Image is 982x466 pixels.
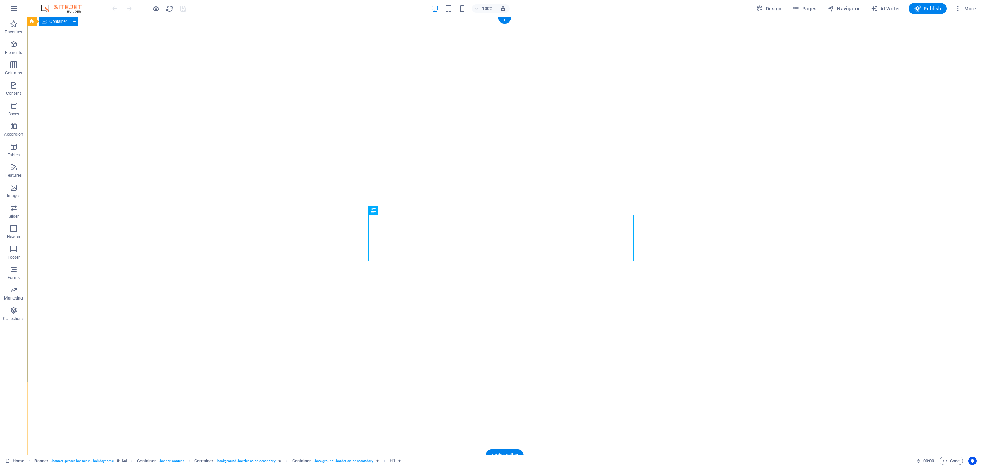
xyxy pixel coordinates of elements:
[49,19,67,24] span: Container
[39,4,90,13] img: Editor Logo
[5,70,22,76] p: Columns
[825,3,863,14] button: Navigator
[756,5,782,12] span: Design
[166,5,174,13] i: Reload page
[8,275,20,280] p: Forms
[828,5,860,12] span: Navigator
[216,457,276,465] span: . background .border-color-secondary
[152,4,160,13] button: Click here to leave preview mode and continue editing
[6,91,21,96] p: Content
[9,214,19,219] p: Slider
[472,4,496,13] button: 100%
[909,3,947,14] button: Publish
[940,457,963,465] button: Code
[159,457,184,465] span: . banner-content
[390,457,395,465] span: Click to select. Double-click to edit
[292,457,311,465] span: Click to select. Double-click to edit
[916,457,934,465] h6: Session time
[792,5,816,12] span: Pages
[914,5,941,12] span: Publish
[7,193,21,199] p: Images
[968,457,977,465] button: Usercentrics
[5,29,22,35] p: Favorites
[5,173,22,178] p: Features
[790,3,819,14] button: Pages
[3,316,24,321] p: Collections
[194,457,213,465] span: Click to select. Double-click to edit
[8,254,20,260] p: Footer
[955,5,976,12] span: More
[498,17,511,24] div: +
[34,457,49,465] span: Click to select. Double-click to edit
[500,5,506,12] i: On resize automatically adjust zoom level to fit chosen device.
[34,457,401,465] nav: breadcrumb
[8,111,19,117] p: Boxes
[165,4,174,13] button: reload
[754,3,785,14] div: Design (Ctrl+Alt+Y)
[398,459,401,463] i: Element contains an animation
[8,152,20,158] p: Tables
[943,457,960,465] span: Code
[482,4,493,13] h6: 100%
[278,459,281,463] i: Element contains an animation
[5,50,23,55] p: Elements
[871,5,901,12] span: AI Writer
[4,132,23,137] p: Accordion
[5,457,24,465] a: Click to cancel selection. Double-click to open Pages
[137,457,156,465] span: Click to select. Double-click to edit
[754,3,785,14] button: Design
[376,459,379,463] i: Element contains an animation
[122,459,127,463] i: This element contains a background
[314,457,373,465] span: . background .border-color-secondary
[868,3,903,14] button: AI Writer
[928,458,929,463] span: :
[27,17,982,455] iframe: To enrich screen reader interactions, please activate Accessibility in Grammarly extension settings
[923,457,934,465] span: 00 00
[952,3,979,14] button: More
[51,457,114,465] span: . banner .preset-banner-v3-holidayhome
[4,295,23,301] p: Marketing
[7,234,20,239] p: Header
[486,449,524,461] div: + Add section
[117,459,120,463] i: This element is a customizable preset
